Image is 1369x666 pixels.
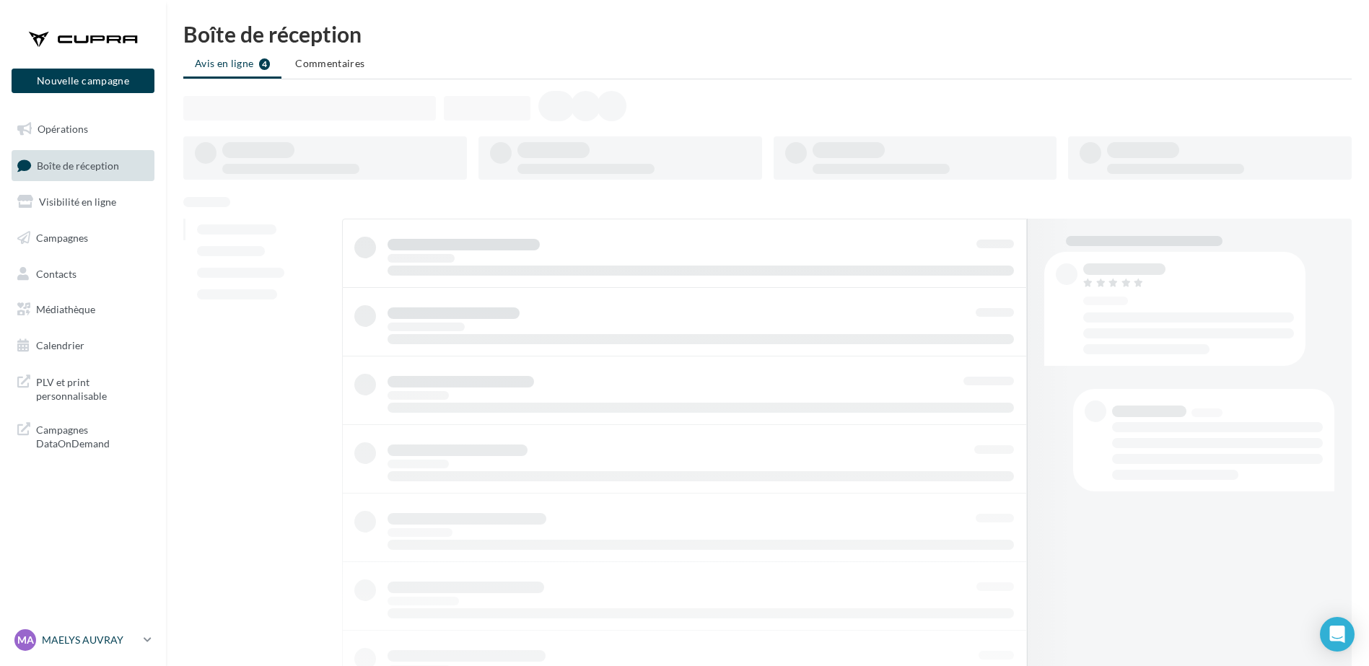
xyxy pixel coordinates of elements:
[36,339,84,351] span: Calendrier
[9,223,157,253] a: Campagnes
[9,330,157,361] a: Calendrier
[37,159,119,171] span: Boîte de réception
[42,633,138,647] p: MAELYS AUVRAY
[17,633,34,647] span: MA
[9,367,157,409] a: PLV et print personnalisable
[9,259,157,289] a: Contacts
[183,23,1352,45] div: Boîte de réception
[12,626,154,654] a: MA MAELYS AUVRAY
[38,123,88,135] span: Opérations
[36,232,88,244] span: Campagnes
[1320,617,1355,652] div: Open Intercom Messenger
[36,303,95,315] span: Médiathèque
[39,196,116,208] span: Visibilité en ligne
[9,187,157,217] a: Visibilité en ligne
[9,150,157,181] a: Boîte de réception
[295,57,364,69] span: Commentaires
[9,414,157,457] a: Campagnes DataOnDemand
[36,372,149,403] span: PLV et print personnalisable
[9,114,157,144] a: Opérations
[9,294,157,325] a: Médiathèque
[36,267,76,279] span: Contacts
[12,69,154,93] button: Nouvelle campagne
[36,420,149,451] span: Campagnes DataOnDemand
